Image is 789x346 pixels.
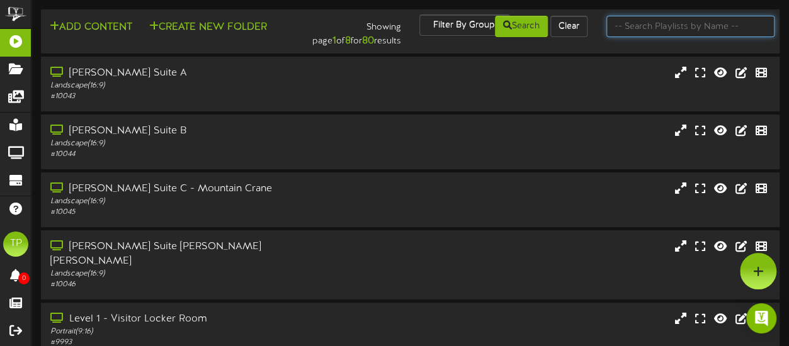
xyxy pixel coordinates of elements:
div: [PERSON_NAME] Suite A [50,66,339,81]
strong: 8 [344,35,350,47]
div: TP [3,232,28,257]
div: # 10044 [50,149,339,160]
button: Search [495,16,548,37]
div: Landscape ( 16:9 ) [50,81,339,91]
div: Landscape ( 16:9 ) [50,196,339,207]
div: Landscape ( 16:9 ) [50,138,339,149]
div: # 10046 [50,279,339,290]
input: -- Search Playlists by Name -- [606,16,775,37]
button: Clear [550,16,587,37]
button: Add Content [46,20,136,35]
div: Level 1 - Visitor Locker Room [50,312,339,326]
div: [PERSON_NAME] Suite [PERSON_NAME] [PERSON_NAME] [50,240,339,269]
div: # 10043 [50,91,339,102]
div: [PERSON_NAME] Suite B [50,124,339,138]
button: Filter By Group [419,14,510,36]
div: Showing page of for results [286,14,411,48]
div: Open Intercom Messenger [746,303,776,333]
div: [PERSON_NAME] Suite C - Mountain Crane [50,182,339,196]
div: # 10045 [50,207,339,218]
div: Portrait ( 9:16 ) [50,326,339,337]
span: 0 [18,272,30,284]
div: Landscape ( 16:9 ) [50,269,339,279]
strong: 80 [361,35,373,47]
button: Create New Folder [145,20,271,35]
strong: 1 [332,35,336,47]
